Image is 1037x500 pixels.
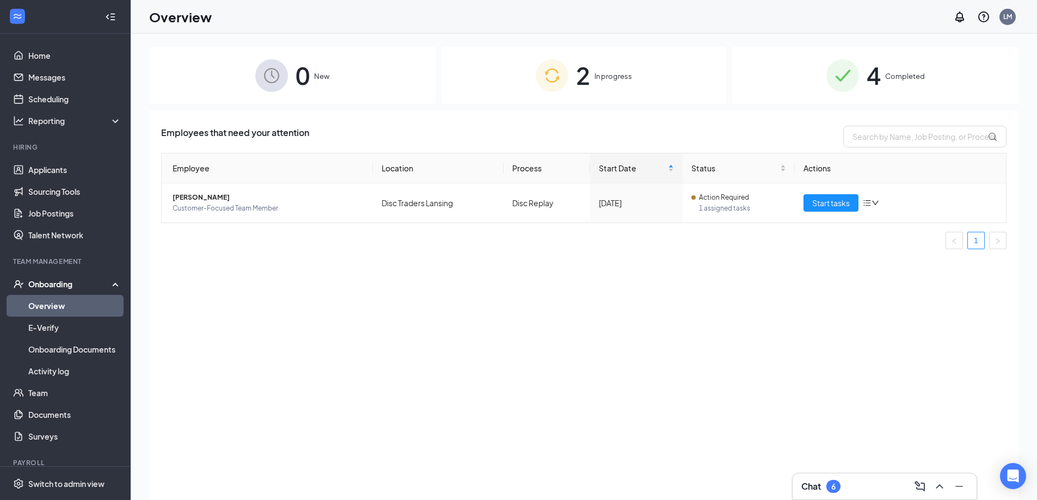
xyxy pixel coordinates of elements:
svg: UserCheck [13,279,24,289]
span: 0 [296,57,310,94]
a: Sourcing Tools [28,181,121,202]
a: 1 [968,232,984,249]
span: New [314,71,329,82]
div: Payroll [13,458,119,467]
svg: WorkstreamLogo [12,11,23,22]
div: Open Intercom Messenger [1000,463,1026,489]
span: Action Required [699,192,749,203]
input: Search by Name, Job Posting, or Process [843,126,1007,147]
span: 4 [867,57,881,94]
span: 1 assigned tasks [699,203,786,214]
button: ChevronUp [931,478,948,495]
svg: ComposeMessage [913,480,926,493]
td: Disc Replay [504,183,590,223]
h1: Overview [149,8,212,26]
li: Next Page [989,232,1007,249]
span: [PERSON_NAME] [173,192,364,203]
div: Reporting [28,115,122,126]
a: Activity log [28,360,121,382]
svg: ChevronUp [933,480,946,493]
th: Status [683,153,795,183]
span: Status [691,162,778,174]
button: ComposeMessage [911,478,929,495]
a: Surveys [28,425,121,447]
span: Start Date [599,162,666,174]
svg: QuestionInfo [977,10,990,23]
th: Process [504,153,590,183]
span: Customer-Focused Team Member [173,203,364,214]
span: In progress [594,71,632,82]
div: 6 [831,482,836,491]
div: LM [1003,12,1012,21]
svg: Settings [13,478,24,489]
span: Start tasks [812,197,850,209]
button: right [989,232,1007,249]
button: left [946,232,963,249]
span: left [951,238,958,244]
a: Scheduling [28,88,121,110]
svg: Analysis [13,115,24,126]
td: Disc Traders Lansing [373,183,504,223]
h3: Chat [801,480,821,492]
button: Start tasks [803,194,858,212]
button: Minimize [950,478,968,495]
a: Documents [28,404,121,425]
span: right [995,238,1001,244]
svg: Collapse [105,11,116,22]
div: [DATE] [599,197,674,209]
li: 1 [967,232,985,249]
a: E-Verify [28,317,121,338]
span: Completed [885,71,925,82]
th: Employee [162,153,373,183]
svg: Minimize [953,480,966,493]
a: Messages [28,66,121,88]
span: 2 [576,57,590,94]
th: Location [373,153,504,183]
div: Switch to admin view [28,478,105,489]
span: down [872,199,879,207]
a: Team [28,382,121,404]
a: Talent Network [28,224,121,246]
span: Employees that need your attention [161,126,309,147]
a: Onboarding Documents [28,338,121,360]
th: Actions [795,153,1006,183]
li: Previous Page [946,232,963,249]
a: Job Postings [28,202,121,224]
a: Home [28,45,121,66]
svg: Notifications [953,10,966,23]
a: Applicants [28,159,121,181]
div: Onboarding [28,279,112,289]
div: Team Management [13,257,119,266]
span: bars [863,199,872,207]
div: Hiring [13,143,119,152]
a: Overview [28,295,121,317]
